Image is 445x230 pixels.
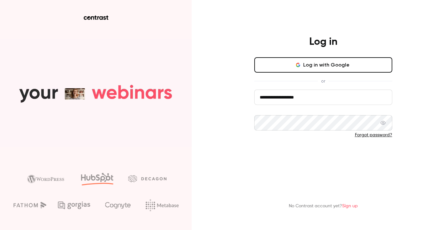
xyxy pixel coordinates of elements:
button: Log in [254,148,392,164]
button: Log in with Google [254,57,392,73]
a: Forgot password? [355,133,392,137]
a: Sign up [342,204,358,208]
p: No Contrast account yet? [289,203,358,210]
span: or [318,78,328,84]
img: decagon [128,175,166,182]
h4: Log in [309,36,337,48]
